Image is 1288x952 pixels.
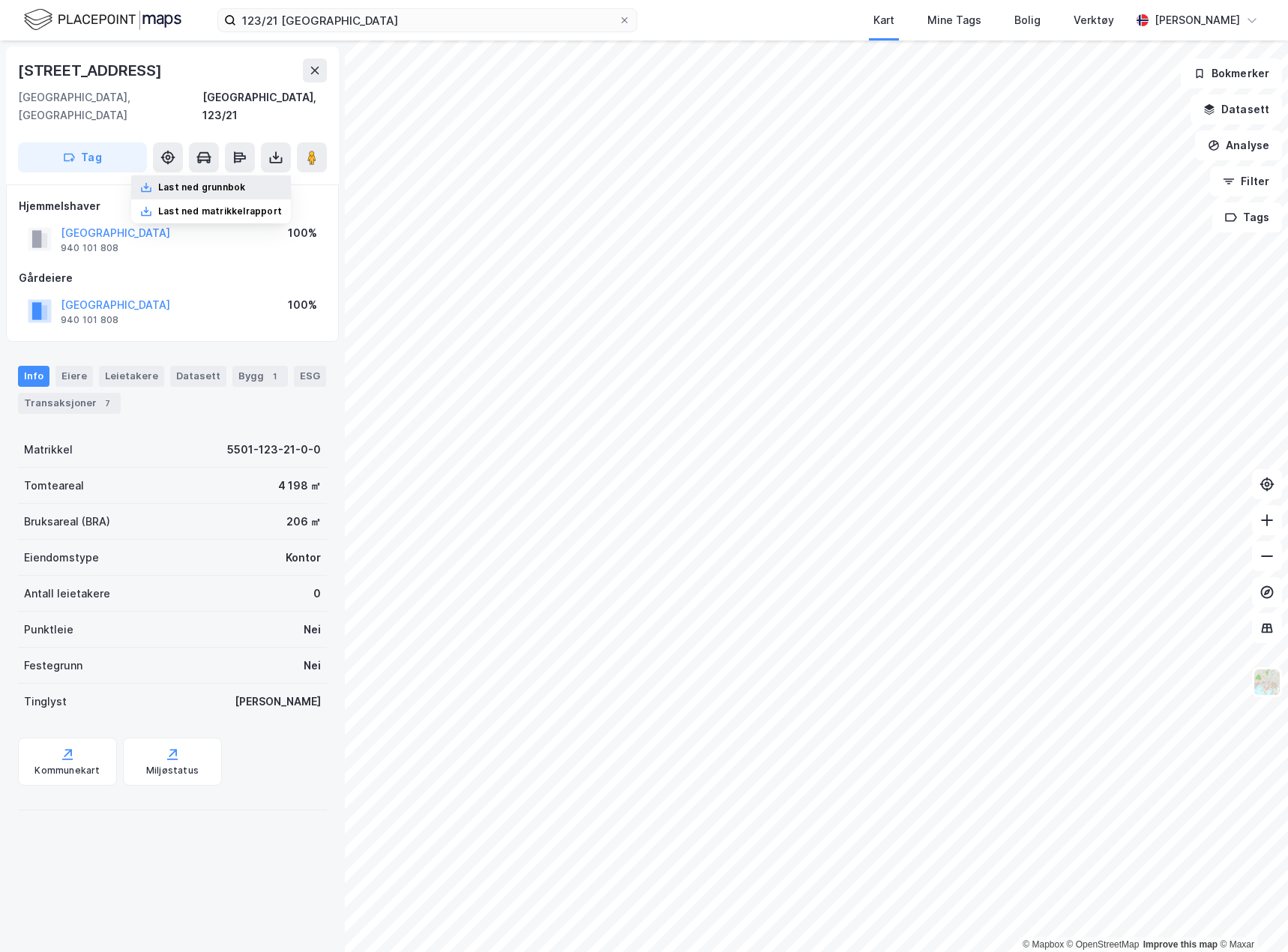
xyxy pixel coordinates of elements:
[19,197,326,215] div: Hjemmelshaver
[873,11,894,29] div: Kart
[18,366,49,387] div: Info
[61,314,118,326] div: 940 101 808
[286,549,321,567] div: Kontor
[232,366,288,387] div: Bygg
[158,181,245,193] div: Last ned grunnbok
[34,765,100,777] div: Kommunekart
[55,366,93,387] div: Eiere
[1181,58,1282,88] button: Bokmerker
[286,513,321,531] div: 206 ㎡
[24,549,99,567] div: Eiendomstype
[927,11,981,29] div: Mine Tags
[1155,11,1240,29] div: [PERSON_NAME]
[18,142,147,172] button: Tag
[24,7,181,33] img: logo.f888ab2527a4732fd821a326f86c7f29.svg
[1067,939,1140,950] a: OpenStreetMap
[1023,939,1064,950] a: Mapbox
[24,477,84,495] div: Tomteareal
[1143,939,1218,950] a: Improve this map
[1213,880,1288,952] iframe: Chat Widget
[304,657,321,675] div: Nei
[278,477,321,495] div: 4 198 ㎡
[24,621,73,639] div: Punktleie
[170,366,226,387] div: Datasett
[1213,880,1288,952] div: Kontrollprogram for chat
[1191,94,1282,124] button: Datasett
[1195,130,1282,160] button: Analyse
[1074,11,1114,29] div: Verktøy
[236,9,619,31] input: Søk på adresse, matrikkel, gårdeiere, leietakere eller personer
[1253,668,1281,696] img: Z
[288,224,317,242] div: 100%
[313,585,321,603] div: 0
[100,396,115,411] div: 7
[146,765,199,777] div: Miljøstatus
[288,296,317,314] div: 100%
[1014,11,1041,29] div: Bolig
[18,393,121,414] div: Transaksjoner
[24,585,110,603] div: Antall leietakere
[24,513,110,531] div: Bruksareal (BRA)
[304,621,321,639] div: Nei
[267,369,282,384] div: 1
[158,205,282,217] div: Last ned matrikkelrapport
[24,693,67,711] div: Tinglyst
[24,657,82,675] div: Festegrunn
[61,242,118,254] div: 940 101 808
[227,441,321,459] div: 5501-123-21-0-0
[99,366,164,387] div: Leietakere
[18,58,165,82] div: [STREET_ADDRESS]
[24,441,73,459] div: Matrikkel
[19,269,326,287] div: Gårdeiere
[294,366,326,387] div: ESG
[1212,202,1282,232] button: Tags
[235,693,321,711] div: [PERSON_NAME]
[202,88,327,124] div: [GEOGRAPHIC_DATA], 123/21
[1210,166,1282,196] button: Filter
[18,88,202,124] div: [GEOGRAPHIC_DATA], [GEOGRAPHIC_DATA]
